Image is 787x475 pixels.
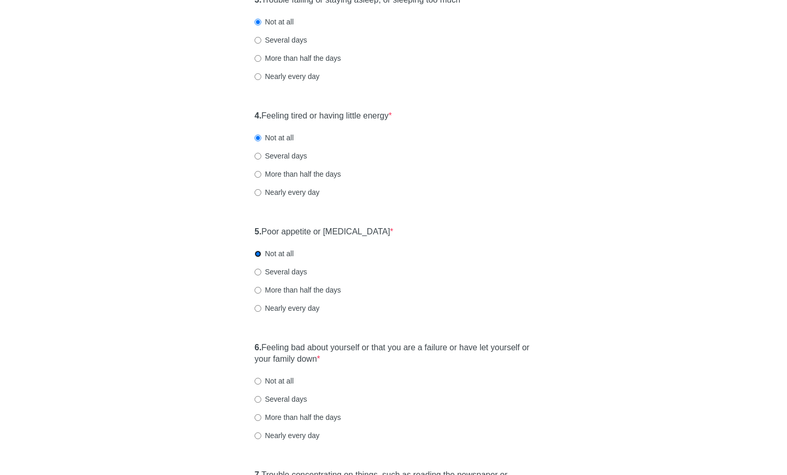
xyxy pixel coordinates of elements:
strong: 4. [255,111,261,120]
label: Not at all [255,133,294,143]
label: Nearly every day [255,303,319,313]
label: Several days [255,151,307,161]
input: Nearly every day [255,432,261,439]
input: Not at all [255,378,261,385]
input: Not at all [255,250,261,257]
input: Not at all [255,19,261,25]
input: Nearly every day [255,189,261,196]
label: Not at all [255,376,294,386]
label: Nearly every day [255,71,319,82]
label: Not at all [255,17,294,27]
label: Feeling bad about yourself or that you are a failure or have let yourself or your family down [255,342,532,366]
label: Nearly every day [255,187,319,197]
label: More than half the days [255,285,341,295]
label: Not at all [255,248,294,259]
input: Nearly every day [255,305,261,312]
input: More than half the days [255,171,261,178]
label: Nearly every day [255,430,319,441]
input: Several days [255,37,261,44]
input: Several days [255,396,261,403]
label: More than half the days [255,169,341,179]
label: Feeling tired or having little energy [255,110,392,122]
input: More than half the days [255,414,261,421]
strong: 6. [255,343,261,352]
input: Several days [255,153,261,160]
input: More than half the days [255,55,261,62]
label: More than half the days [255,412,341,423]
label: Poor appetite or [MEDICAL_DATA] [255,226,393,238]
label: Several days [255,267,307,277]
label: Several days [255,394,307,404]
strong: 5. [255,227,261,236]
input: Several days [255,269,261,275]
input: Not at all [255,135,261,141]
label: Several days [255,35,307,45]
input: More than half the days [255,287,261,294]
label: More than half the days [255,53,341,63]
input: Nearly every day [255,73,261,80]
